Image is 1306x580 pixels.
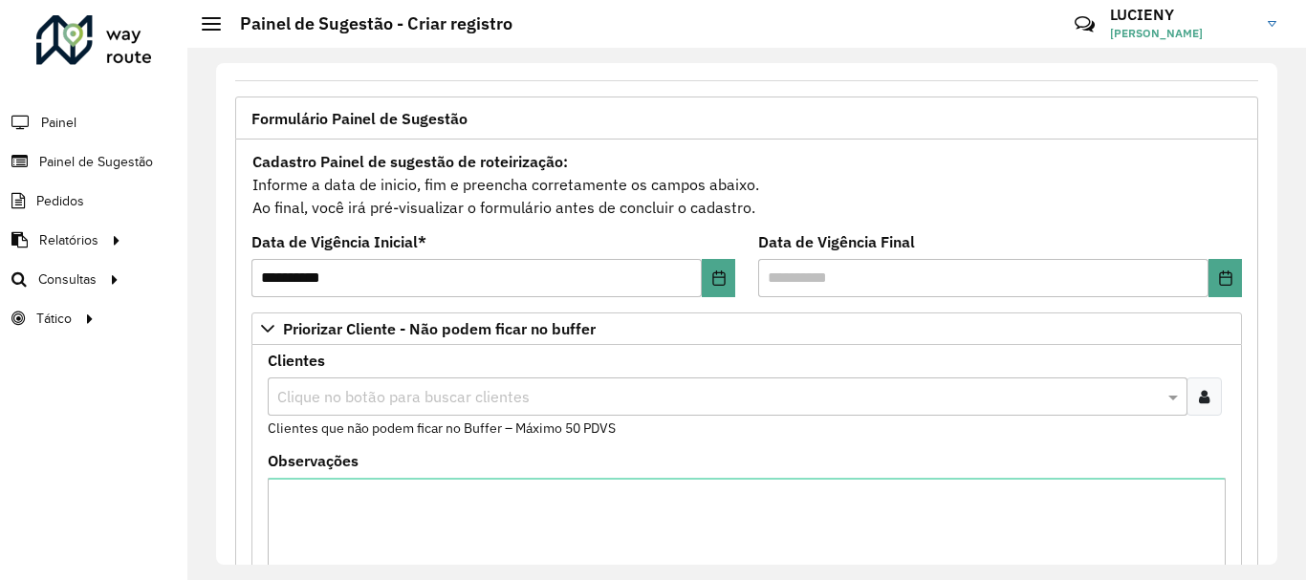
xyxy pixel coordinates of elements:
[251,312,1242,345] a: Priorizar Cliente - Não podem ficar no buffer
[268,349,325,372] label: Clientes
[283,321,596,336] span: Priorizar Cliente - Não podem ficar no buffer
[268,449,359,472] label: Observações
[251,230,426,253] label: Data de Vigência Inicial
[252,152,568,171] strong: Cadastro Painel de sugestão de roteirização:
[36,191,84,211] span: Pedidos
[39,230,98,250] span: Relatórios
[1208,259,1242,297] button: Choose Date
[268,419,616,437] small: Clientes que não podem ficar no Buffer – Máximo 50 PDVS
[758,230,915,253] label: Data de Vigência Final
[1064,4,1105,45] a: Contato Rápido
[702,259,735,297] button: Choose Date
[39,152,153,172] span: Painel de Sugestão
[1110,6,1253,24] h3: LUCIENY
[41,113,76,133] span: Painel
[251,111,468,126] span: Formulário Painel de Sugestão
[38,269,97,290] span: Consultas
[251,149,1242,220] div: Informe a data de inicio, fim e preencha corretamente os campos abaixo. Ao final, você irá pré-vi...
[221,13,512,34] h2: Painel de Sugestão - Criar registro
[36,309,72,329] span: Tático
[1110,25,1253,42] span: [PERSON_NAME]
